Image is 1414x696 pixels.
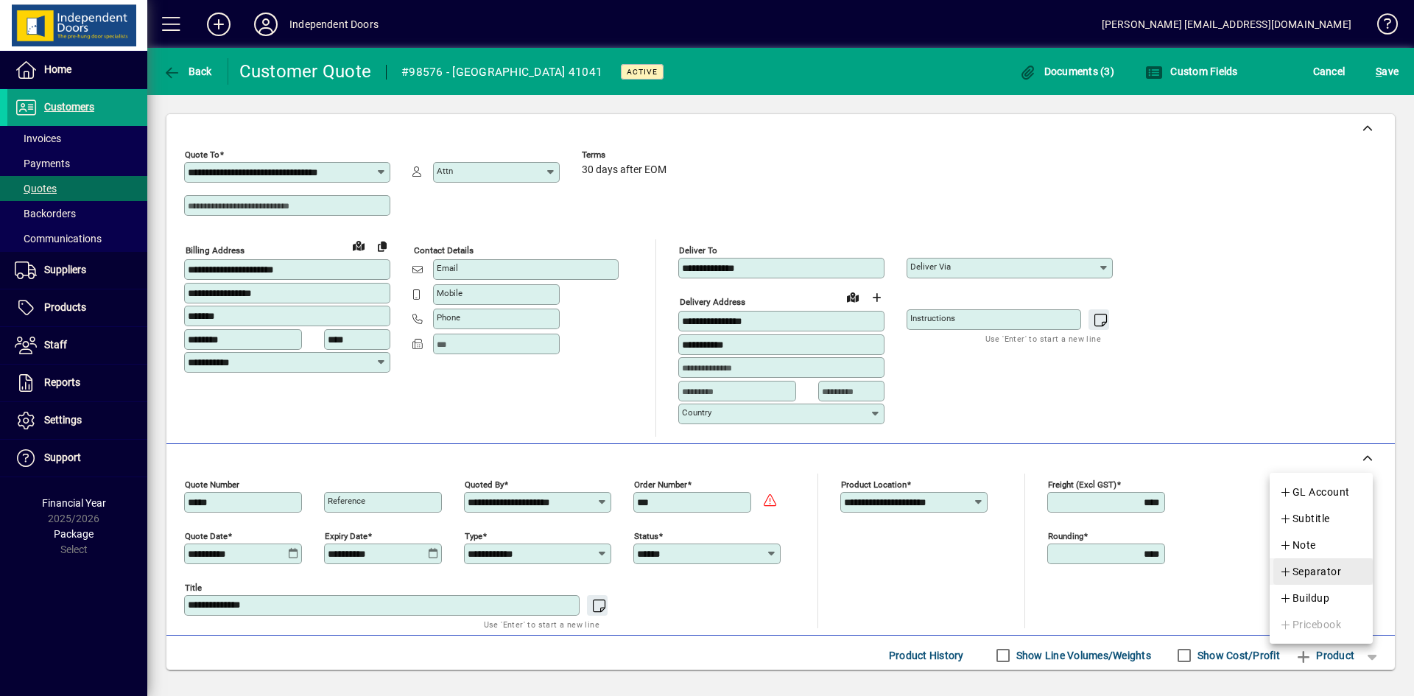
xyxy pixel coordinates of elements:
[1279,536,1316,554] span: Note
[1270,532,1373,558] button: Note
[1270,479,1373,505] button: GL Account
[1279,616,1341,633] span: Pricebook
[1270,585,1373,611] button: Buildup
[1270,558,1373,585] button: Separator
[1279,483,1350,501] span: GL Account
[1279,510,1330,527] span: Subtitle
[1279,589,1329,607] span: Buildup
[1270,505,1373,532] button: Subtitle
[1279,563,1341,580] span: Separator
[1270,611,1373,638] button: Pricebook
